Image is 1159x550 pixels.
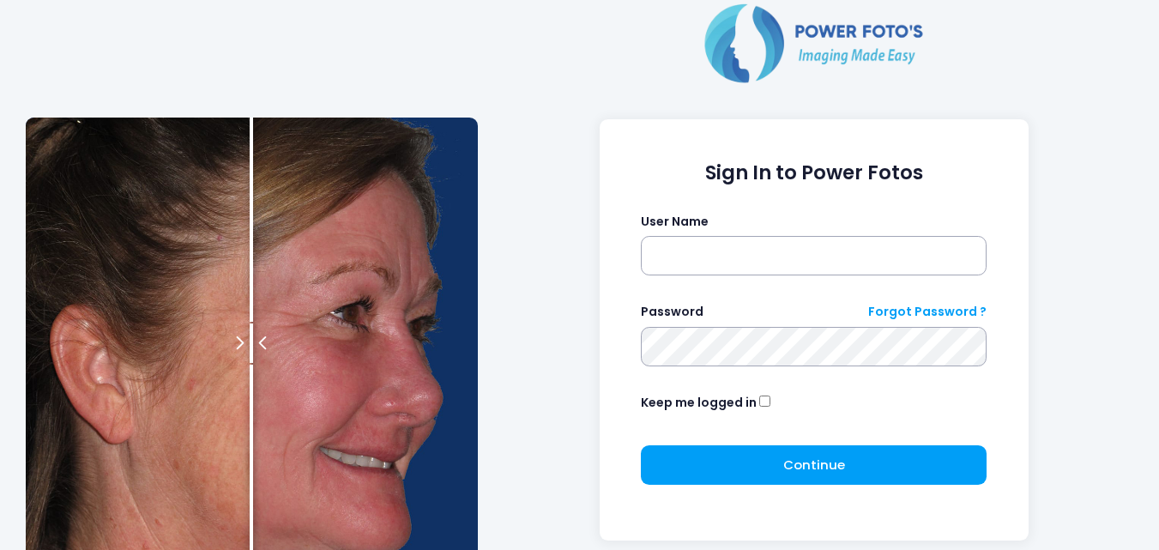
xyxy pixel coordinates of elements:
[641,213,709,231] label: User Name
[641,394,757,412] label: Keep me logged in
[641,303,703,321] label: Password
[641,161,987,184] h1: Sign In to Power Fotos
[641,445,987,485] button: Continue
[783,456,845,474] span: Continue
[868,303,987,321] a: Forgot Password ?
